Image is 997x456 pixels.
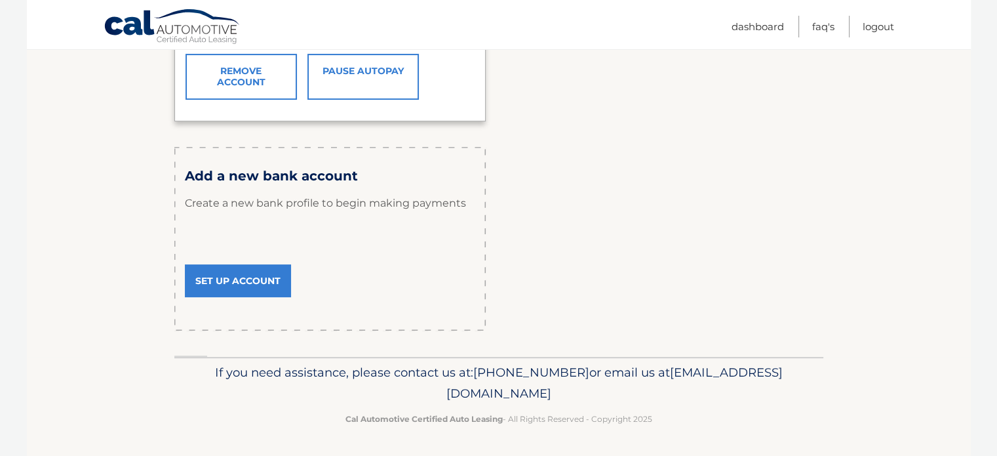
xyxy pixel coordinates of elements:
[185,264,291,297] a: Set Up Account
[183,412,815,426] p: - All Rights Reserved - Copyright 2025
[183,362,815,404] p: If you need assistance, please contact us at: or email us at
[185,184,475,223] p: Create a new bank profile to begin making payments
[446,365,783,401] span: [EMAIL_ADDRESS][DOMAIN_NAME]
[473,365,589,380] span: [PHONE_NUMBER]
[345,414,503,424] strong: Cal Automotive Certified Auto Leasing
[863,16,894,37] a: Logout
[307,54,419,100] a: Pause AutoPay
[812,16,834,37] a: FAQ's
[186,54,297,100] a: Remove Account
[732,16,784,37] a: Dashboard
[185,168,475,184] h3: Add a new bank account
[104,9,241,47] a: Cal Automotive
